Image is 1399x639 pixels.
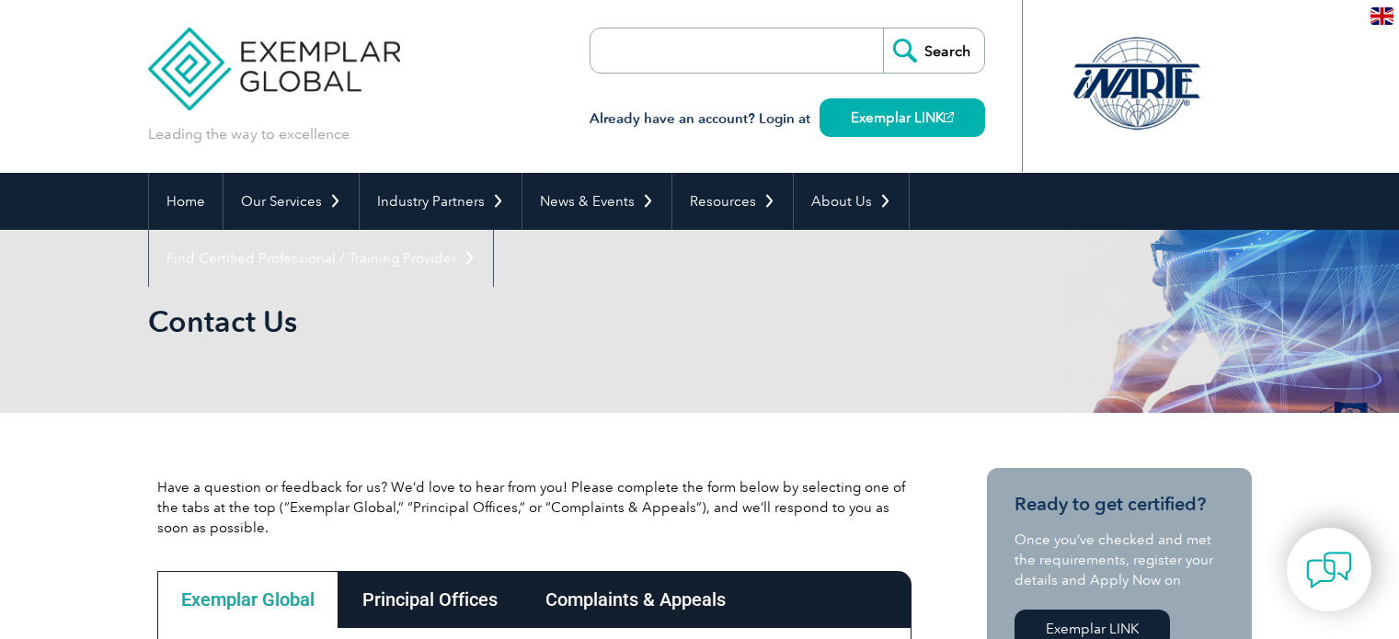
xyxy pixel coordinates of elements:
[224,173,359,230] a: Our Services
[1015,493,1224,516] h3: Ready to get certified?
[1370,7,1393,25] img: en
[672,173,793,230] a: Resources
[794,173,909,230] a: About Us
[522,173,671,230] a: News & Events
[148,303,854,339] h1: Contact Us
[360,173,522,230] a: Industry Partners
[157,571,338,628] div: Exemplar Global
[338,571,522,628] div: Principal Offices
[944,112,954,122] img: open_square.png
[148,124,350,144] p: Leading the way to excellence
[149,173,223,230] a: Home
[820,98,985,137] a: Exemplar LINK
[590,108,985,131] h3: Already have an account? Login at
[1015,530,1224,590] p: Once you’ve checked and met the requirements, register your details and Apply Now on
[157,477,912,538] p: Have a question or feedback for us? We’d love to hear from you! Please complete the form below by...
[149,230,493,287] a: Find Certified Professional / Training Provider
[1306,547,1352,593] img: contact-chat.png
[522,571,750,628] div: Complaints & Appeals
[883,29,984,73] input: Search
